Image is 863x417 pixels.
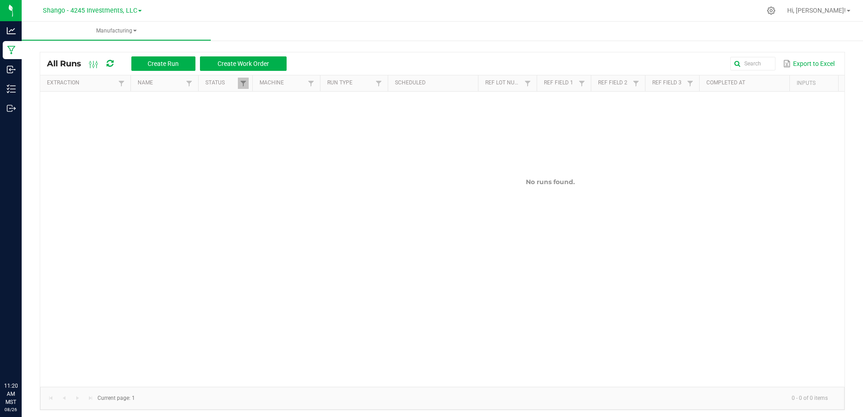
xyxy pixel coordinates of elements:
[7,26,16,35] inline-svg: Analytics
[47,79,116,87] a: ExtractionSortable
[138,79,183,87] a: NameSortable
[544,79,576,87] a: Ref Field 1Sortable
[685,78,696,89] a: Filter
[526,178,575,186] span: No runs found.
[730,57,775,70] input: Search
[131,56,195,71] button: Create Run
[7,84,16,93] inline-svg: Inventory
[787,7,846,14] span: Hi, [PERSON_NAME]!
[218,60,269,67] span: Create Work Order
[306,78,316,89] a: Filter
[205,79,237,87] a: StatusSortable
[598,79,630,87] a: Ref Field 2Sortable
[140,391,835,406] kendo-pager-info: 0 - 0 of 0 items
[7,46,16,55] inline-svg: Manufacturing
[238,78,249,89] a: Filter
[4,406,18,413] p: 08/26
[22,27,211,35] span: Manufacturing
[485,79,522,87] a: Ref Lot NumberSortable
[631,78,641,89] a: Filter
[43,7,137,14] span: Shango - 4245 Investments, LLC
[116,78,127,89] a: Filter
[576,78,587,89] a: Filter
[781,56,837,71] button: Export to Excel
[522,78,533,89] a: Filter
[184,78,195,89] a: Filter
[47,56,293,71] div: All Runs
[7,65,16,74] inline-svg: Inbound
[706,79,786,87] a: Completed AtSortable
[652,79,684,87] a: Ref Field 3Sortable
[327,79,373,87] a: Run TypeSortable
[4,382,18,406] p: 11:20 AM MST
[148,60,179,67] span: Create Run
[373,78,384,89] a: Filter
[766,6,777,15] div: Manage settings
[200,56,287,71] button: Create Work Order
[22,22,211,41] a: Manufacturing
[40,387,844,410] kendo-pager: Current page: 1
[395,79,474,87] a: ScheduledSortable
[260,79,305,87] a: MachineSortable
[7,104,16,113] inline-svg: Outbound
